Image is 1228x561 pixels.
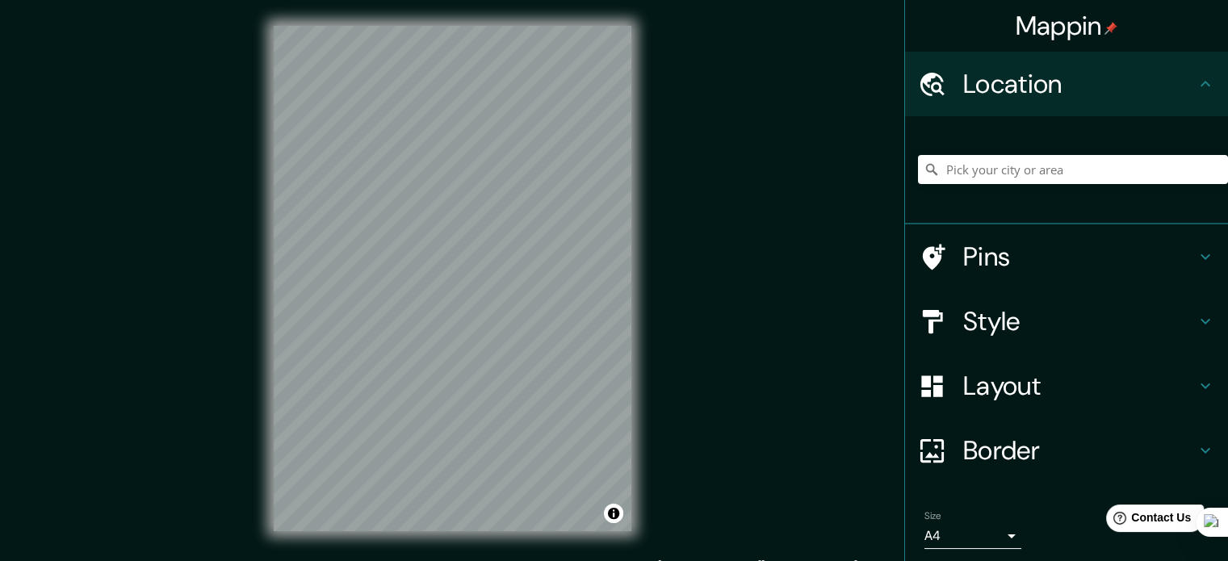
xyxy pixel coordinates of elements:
h4: Layout [963,370,1196,402]
div: Location [905,52,1228,116]
h4: Location [963,68,1196,100]
button: Toggle attribution [604,504,623,523]
div: Style [905,289,1228,354]
div: Pins [905,224,1228,289]
label: Size [924,509,941,523]
h4: Mappin [1016,10,1118,42]
div: Layout [905,354,1228,418]
div: A4 [924,523,1021,549]
h4: Pins [963,241,1196,273]
img: pin-icon.png [1104,22,1117,35]
canvas: Map [274,26,631,531]
h4: Border [963,434,1196,467]
input: Pick your city or area [918,155,1228,184]
div: Border [905,418,1228,483]
iframe: Help widget launcher [1084,498,1210,543]
h4: Style [963,305,1196,337]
